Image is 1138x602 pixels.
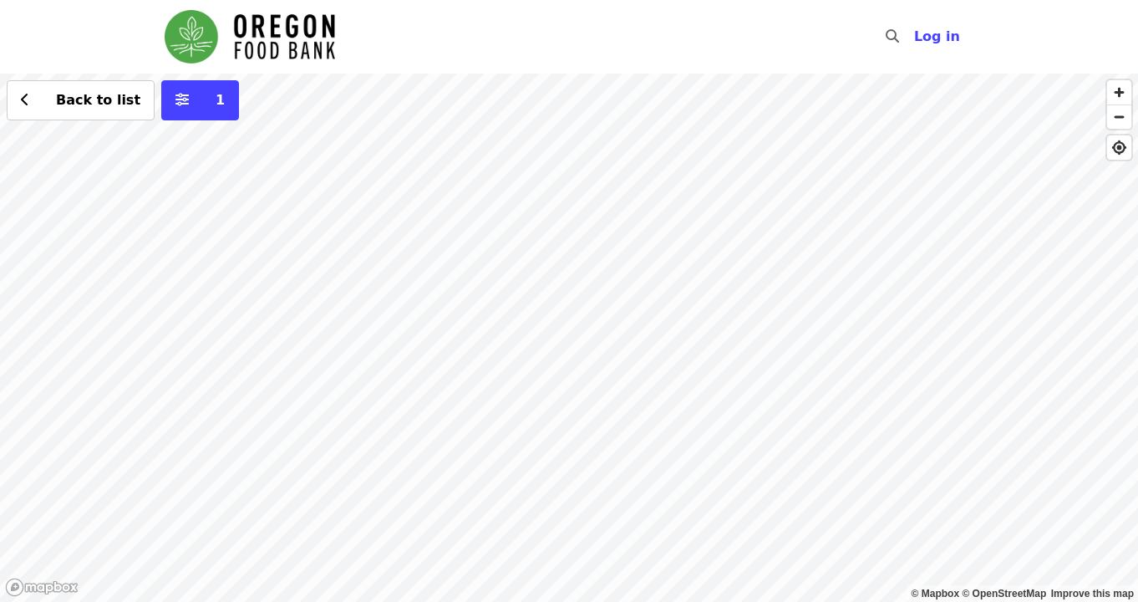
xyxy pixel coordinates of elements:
a: Mapbox [912,588,960,599]
a: Map feedback [1051,588,1134,599]
input: Search [909,17,922,57]
button: Back to list [7,80,155,120]
i: sliders-h icon [175,92,189,108]
button: Find My Location [1107,135,1131,160]
span: Log in [914,28,960,44]
span: Back to list [56,92,140,108]
button: Zoom In [1107,80,1131,105]
button: Log in [901,20,973,54]
span: 1 [216,92,225,108]
button: Zoom Out [1107,105,1131,129]
i: search icon [886,28,899,44]
a: OpenStreetMap [962,588,1046,599]
button: More filters (1 selected) [161,80,239,120]
i: chevron-left icon [21,92,29,108]
a: Mapbox logo [5,578,79,597]
img: Oregon Food Bank - Home [165,10,335,64]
